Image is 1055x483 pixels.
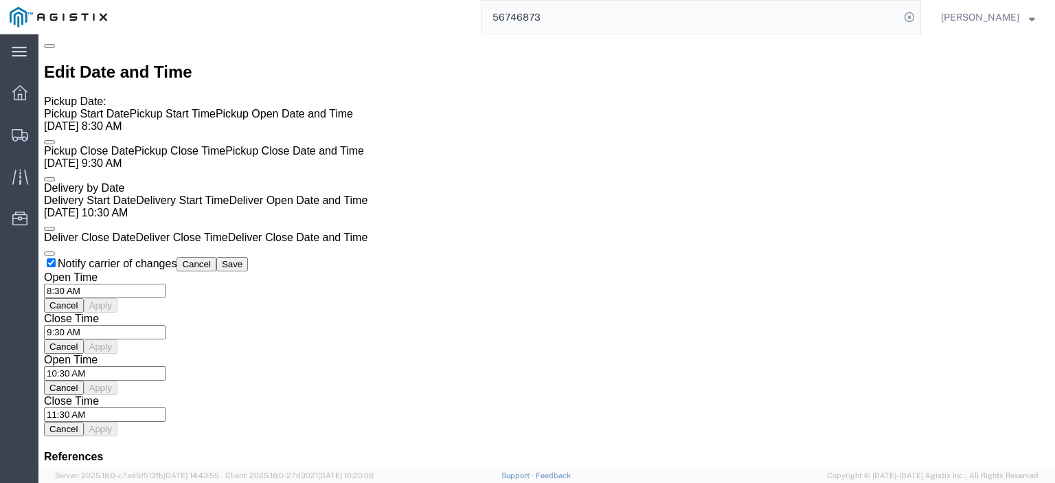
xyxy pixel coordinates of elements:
span: Copyright © [DATE]-[DATE] Agistix Inc., All Rights Reserved [827,470,1039,482]
input: Search for shipment number, reference number [482,1,900,34]
iframe: FS Legacy Container [38,34,1055,469]
span: Server: 2025.18.0-c7ad5f513fb [55,471,219,480]
a: Support [501,471,536,480]
span: [DATE] 10:20:09 [318,471,374,480]
span: Client: 2025.18.0-27d3021 [225,471,374,480]
span: Jesse Jordan [941,10,1019,25]
span: [DATE] 14:43:55 [163,471,219,480]
a: Feedback [536,471,571,480]
button: [PERSON_NAME] [940,9,1036,25]
img: logo [10,7,107,27]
